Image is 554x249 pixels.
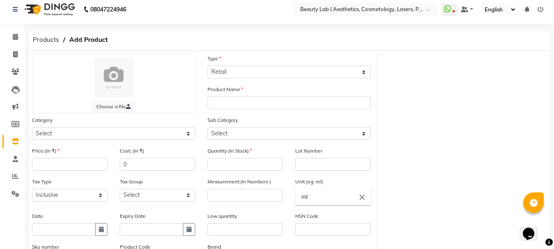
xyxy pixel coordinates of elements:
[91,101,136,113] label: Choose a file
[207,212,237,220] label: Low quantity
[32,178,52,185] label: Tax Type
[29,32,63,47] span: Products
[120,212,146,220] label: Expiry Date
[94,58,133,97] img: Cinque Terre
[120,147,144,155] label: Cost: (In ₹)
[32,117,52,124] label: Category
[520,216,546,241] iframe: chat widget
[295,147,322,155] label: Lot Number
[65,32,112,47] span: Add Product
[32,212,43,220] label: Date
[358,192,367,201] i: Close
[207,117,238,124] label: Sub Category
[295,178,323,185] label: Unit:(eg: ml)
[295,212,319,220] label: HSN Code
[207,178,271,185] label: Measurement:(In Numbers )
[207,147,252,155] label: Quantity (In Stock)
[207,55,221,62] label: Type
[207,86,243,93] label: Product Name
[120,178,143,185] label: Tax Group
[32,147,59,155] label: Price:(In ₹)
